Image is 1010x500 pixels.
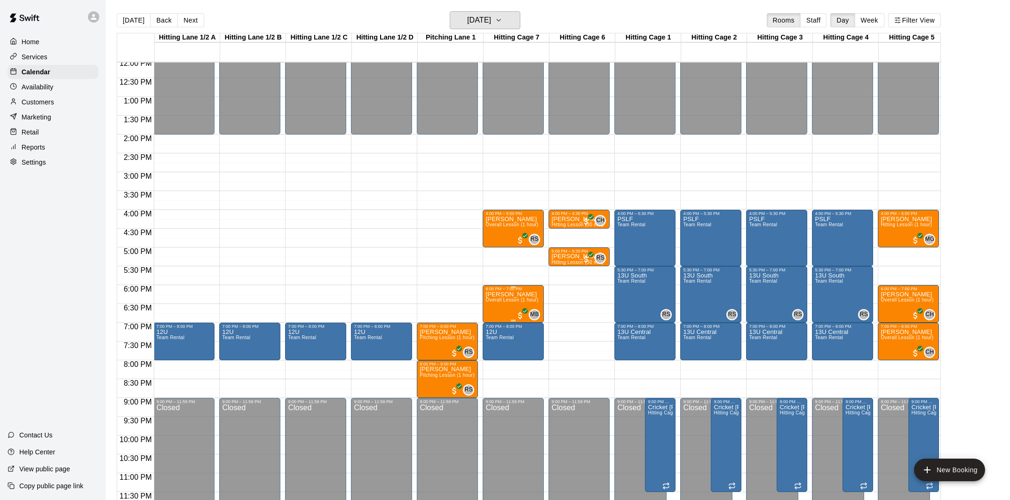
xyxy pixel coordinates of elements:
[483,210,544,247] div: 4:00 PM – 5:00 PM: Henry Ellison
[680,266,741,323] div: 5:30 PM – 7:00 PM: 13U South
[926,482,933,490] span: Recurring event
[420,335,474,340] span: Pitching Lesson (1 hour)
[286,33,352,42] div: Hitting Lane 1/2 C
[660,309,672,320] div: Ryan Schubert
[925,310,934,319] span: CH
[815,324,870,329] div: 7:00 PM – 8:00 PM
[354,399,409,404] div: 9:00 PM – 11:59 PM
[792,309,803,320] div: Ryan Schubert
[911,311,920,320] span: All customers have paid
[121,417,154,425] span: 9:30 PM
[617,399,664,404] div: 9:00 PM – 11:59 PM
[288,324,343,329] div: 7:00 PM – 8:00 PM
[680,210,741,266] div: 4:00 PM – 5:30 PM: PSLF
[911,410,939,415] span: Hitting Cage
[121,285,154,293] span: 6:00 PM
[683,268,739,272] div: 5:30 PM – 7:00 PM
[121,379,154,387] span: 8:30 PM
[549,210,610,229] div: 4:00 PM – 4:30 PM: Miguel Zayas
[815,268,870,272] div: 5:30 PM – 7:00 PM
[222,399,278,404] div: 9:00 PM – 11:59 PM
[815,278,843,284] span: Team Rental
[549,33,615,42] div: Hitting Cage 6
[662,482,670,490] span: Recurring event
[485,286,541,291] div: 6:00 PM – 7:00 PM
[121,323,154,331] span: 7:00 PM
[8,110,98,124] a: Marketing
[485,211,541,216] div: 4:00 PM – 5:00 PM
[121,172,154,180] span: 3:00 PM
[351,323,412,360] div: 7:00 PM – 8:00 PM: 12U
[928,309,935,320] span: Conner Hall
[420,373,474,378] span: Pitching Lesson (1 hour)
[465,385,473,395] span: RS
[815,335,843,340] span: Team Rental
[924,234,935,245] div: Michael Gallagher
[220,33,286,42] div: Hitting Lane 1/2 B
[8,35,98,49] a: Home
[746,210,807,266] div: 4:00 PM – 5:30 PM: PSLF
[121,153,154,161] span: 2:30 PM
[617,211,673,216] div: 4:00 PM – 5:30 PM
[908,398,939,492] div: 9:00 PM – 11:30 PM: Cricket Sriram Bolts Cricket - $120
[121,97,154,105] span: 1:00 PM
[8,125,98,139] a: Retail
[117,59,154,67] span: 12:00 PM
[714,410,741,415] span: Hitting Cage
[8,95,98,109] div: Customers
[581,217,591,226] span: All customers have paid
[928,347,935,358] span: Conner Hall
[614,323,676,360] div: 7:00 PM – 8:00 PM: 13U Central
[746,323,807,360] div: 7:00 PM – 8:00 PM: 13U Central
[8,140,98,154] a: Reports
[467,347,474,358] span: Ryan Schubert
[288,335,316,340] span: Team Rental
[617,324,673,329] div: 7:00 PM – 8:00 PM
[730,309,738,320] span: Ryan Schubert
[598,215,606,226] span: Conner Hall
[8,65,98,79] a: Calendar
[728,482,736,490] span: Recurring event
[683,211,739,216] div: 4:00 PM – 5:30 PM
[352,33,418,42] div: Hitting Lane 1/2 D
[858,309,869,320] div: Ryan Schubert
[749,222,777,227] span: Team Rental
[812,266,873,323] div: 5:30 PM – 7:00 PM: 13U South
[878,210,939,247] div: 4:00 PM – 5:00 PM: Alexander Rees
[483,323,544,360] div: 7:00 PM – 8:00 PM: 12U
[533,309,540,320] span: Metro Baseball
[463,347,474,358] div: Ryan Schubert
[121,135,154,143] span: 2:00 PM
[19,430,53,440] p: Contact Us
[551,222,604,227] span: Hitting Lesson (30 min)
[598,253,606,264] span: Ryan Schubert
[450,349,459,358] span: All customers have paid
[888,13,941,27] button: Filter View
[881,286,936,291] div: 6:00 PM – 7:00 PM
[19,447,55,457] p: Help Center
[222,324,278,329] div: 7:00 PM – 8:00 PM
[154,33,220,42] div: Hitting Lane 1/2 A
[117,492,154,500] span: 11:30 PM
[779,399,804,404] div: 9:00 PM – 11:30 PM
[150,13,178,27] button: Back
[8,50,98,64] a: Services
[153,323,215,360] div: 7:00 PM – 8:00 PM: 12U
[417,323,478,360] div: 7:00 PM – 8:00 PM: Brandon Han
[595,253,606,264] div: Ryan Schubert
[881,297,933,302] span: Overall Lesson (1 hour)
[8,80,98,94] a: Availability
[420,399,475,404] div: 9:00 PM – 11:59 PM
[8,155,98,169] div: Settings
[121,304,154,312] span: 6:30 PM
[881,335,933,340] span: Overall Lesson (1 hour)
[914,459,985,481] button: add
[749,324,804,329] div: 7:00 PM – 8:00 PM
[22,127,39,137] p: Retail
[845,410,873,415] span: Hitting Cage
[614,266,676,323] div: 5:30 PM – 7:00 PM: 13U South
[645,398,676,492] div: 9:00 PM – 11:30 PM: Cricket Sriram Bolts Cricket - $120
